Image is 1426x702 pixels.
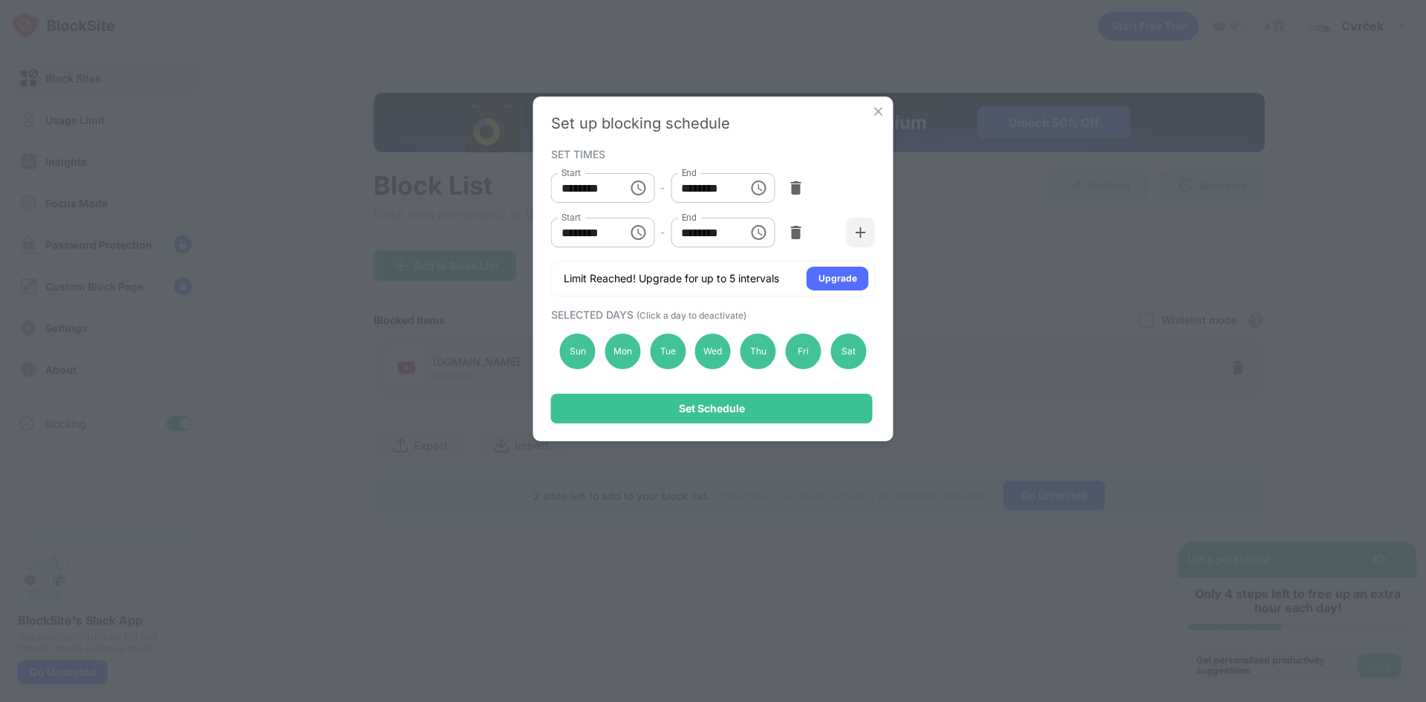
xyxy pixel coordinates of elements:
div: SET TIMES [551,148,872,160]
img: x-button.svg [871,104,886,119]
button: Choose time, selected time is 3:00 PM [623,218,653,247]
div: Thu [740,334,776,369]
div: Sun [560,334,596,369]
button: Choose time, selected time is 4:00 PM [743,218,773,247]
div: Fri [786,334,821,369]
div: Sat [830,334,866,369]
label: Start [561,166,581,179]
div: Tue [650,334,686,369]
div: SELECTED DAYS [551,308,872,321]
div: Set Schedule [679,403,745,415]
span: (Click a day to deactivate) [637,310,746,321]
label: End [681,211,697,224]
button: Choose time, selected time is 10:00 AM [623,173,653,203]
label: Start [561,211,581,224]
div: Set up blocking schedule [551,114,876,132]
div: Mon [605,334,640,369]
label: End [681,166,697,179]
div: - [660,224,665,241]
div: Wed [695,334,731,369]
div: Limit Reached! Upgrade for up to 5 intervals [564,271,779,286]
button: Choose time, selected time is 1:00 PM [743,173,773,203]
div: - [660,180,665,196]
div: Upgrade [818,271,857,286]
